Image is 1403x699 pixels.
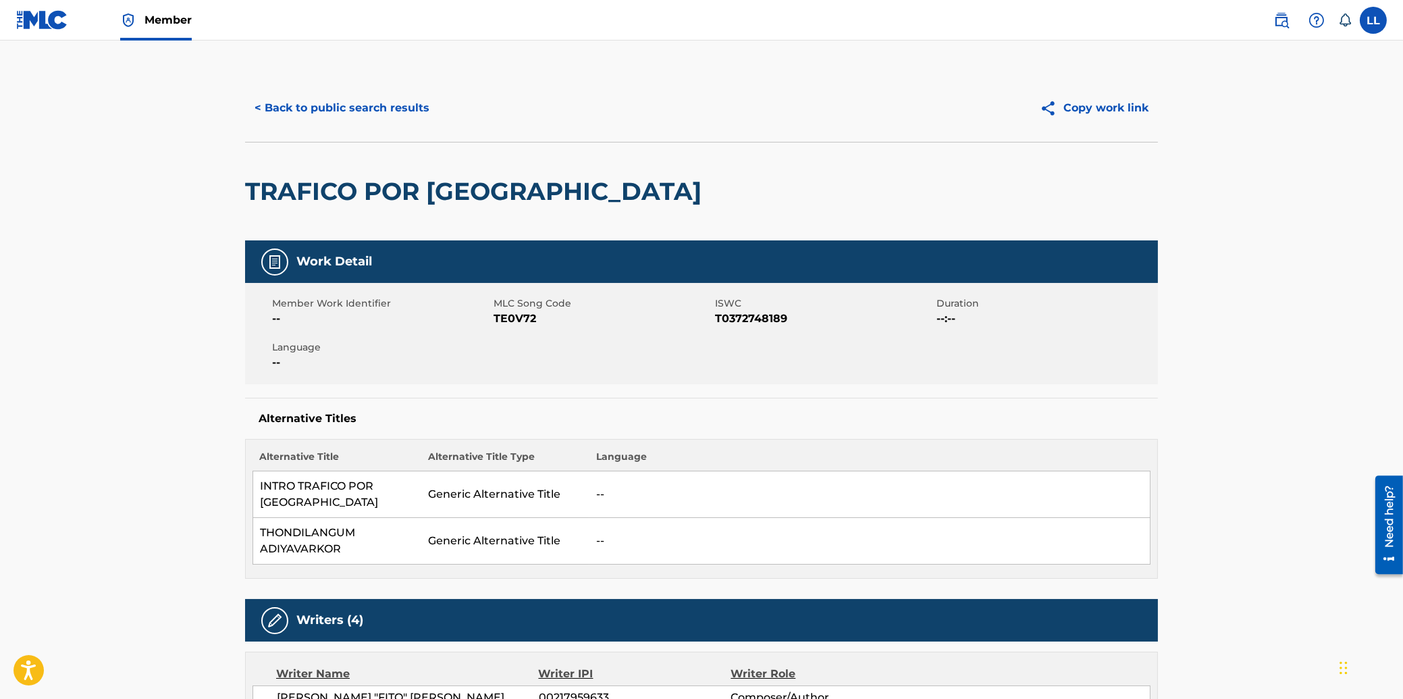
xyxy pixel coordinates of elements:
[539,666,731,682] div: Writer IPI
[296,613,363,628] h5: Writers (4)
[267,254,283,270] img: Work Detail
[589,471,1150,518] td: --
[589,518,1150,565] td: --
[589,450,1150,471] th: Language
[272,296,490,311] span: Member Work Identifier
[715,296,933,311] span: ISWC
[494,311,712,327] span: TE0V72
[1338,14,1352,27] div: Notifications
[731,666,905,682] div: Writer Role
[1268,7,1295,34] a: Public Search
[16,10,68,30] img: MLC Logo
[267,613,283,629] img: Writers
[936,296,1155,311] span: Duration
[120,12,136,28] img: Top Rightsholder
[1030,91,1158,125] button: Copy work link
[1273,12,1290,28] img: search
[421,471,589,518] td: Generic Alternative Title
[494,296,712,311] span: MLC Song Code
[1040,100,1063,117] img: Copy work link
[253,518,421,565] td: THONDILANGUM ADIYAVARKOR
[272,340,490,355] span: Language
[421,450,589,471] th: Alternative Title Type
[276,666,539,682] div: Writer Name
[1365,469,1403,581] iframe: Resource Center
[1340,648,1348,688] div: Drag
[259,412,1144,425] h5: Alternative Titles
[245,91,439,125] button: < Back to public search results
[253,471,421,518] td: INTRO TRAFICO POR [GEOGRAPHIC_DATA]
[144,12,192,28] span: Member
[1335,634,1403,699] iframe: Chat Widget
[1308,12,1325,28] img: help
[715,311,933,327] span: T0372748189
[1303,7,1330,34] div: Help
[253,450,421,471] th: Alternative Title
[245,176,708,207] h2: TRAFICO POR [GEOGRAPHIC_DATA]
[296,254,372,269] h5: Work Detail
[936,311,1155,327] span: --:--
[272,311,490,327] span: --
[1360,7,1387,34] div: User Menu
[272,355,490,371] span: --
[421,518,589,565] td: Generic Alternative Title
